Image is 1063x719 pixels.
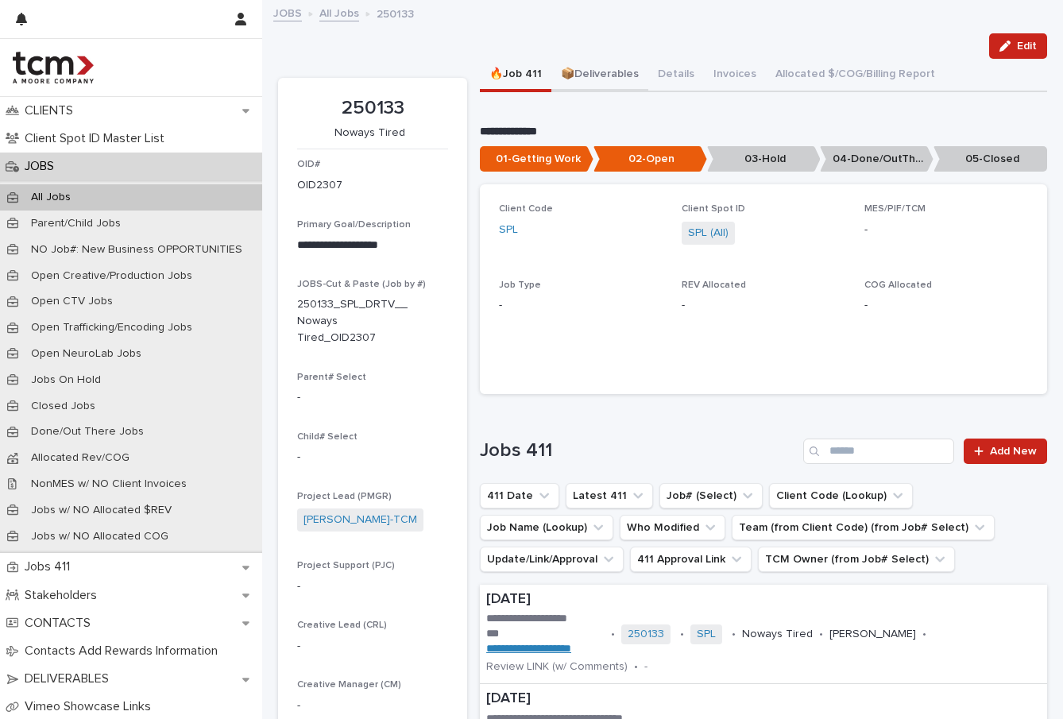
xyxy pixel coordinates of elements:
[688,225,729,242] a: SPL (All)
[480,483,559,508] button: 411 Date
[758,547,955,572] button: TCM Owner (from Job# Select)
[18,373,114,387] p: Jobs On Hold
[18,559,83,574] p: Jobs 411
[630,547,752,572] button: 411 Approval Link
[644,660,647,674] p: -
[499,222,518,238] a: SPL
[864,222,1028,238] p: -
[18,425,157,439] p: Done/Out There Jobs
[697,628,716,641] a: SPL
[480,515,613,540] button: Job Name (Lookup)
[18,504,184,517] p: Jobs w/ NO Allocated $REV
[18,103,86,118] p: CLIENTS
[18,477,199,491] p: NonMES w/ NO Client Invoices
[820,146,934,172] p: 04-Done/OutThere
[297,620,387,630] span: Creative Lead (CRL)
[297,177,342,194] p: OID2307
[18,644,230,659] p: Contacts Add Rewards Information
[769,483,913,508] button: Client Code (Lookup)
[18,217,133,230] p: Parent/Child Jobs
[682,297,845,314] p: -
[480,439,797,462] h1: Jobs 411
[18,131,177,146] p: Client Spot ID Master List
[620,515,725,540] button: Who Modified
[566,483,653,508] button: Latest 411
[18,671,122,686] p: DELIVERABLES
[18,451,142,465] p: Allocated Rev/COG
[499,297,663,314] p: -
[273,3,302,21] a: JOBS
[480,547,624,572] button: Update/Link/Approval
[18,616,103,631] p: CONTACTS
[648,59,704,92] button: Details
[964,439,1047,464] a: Add New
[766,59,945,92] button: Allocated $/COG/Billing Report
[682,204,745,214] span: Client Spot ID
[682,280,746,290] span: REV Allocated
[659,483,763,508] button: Job# (Select)
[486,690,1041,708] p: [DATE]
[864,297,1028,314] p: -
[297,220,411,230] span: Primary Goal/Description
[922,628,926,641] p: •
[297,126,442,140] p: Noways Tired
[297,296,410,346] p: 250133_SPL_DRTV__Noways Tired_OID2307
[319,3,359,21] a: All Jobs
[634,660,638,674] p: •
[297,698,448,714] p: -
[303,512,417,528] a: [PERSON_NAME]-TCM
[18,588,110,603] p: Stakeholders
[18,159,67,174] p: JOBS
[864,204,926,214] span: MES/PIF/TCM
[989,33,1047,59] button: Edit
[297,561,395,570] span: Project Support (PJC)
[486,591,1041,609] p: [DATE]
[934,146,1047,172] p: 05-Closed
[829,628,916,641] p: [PERSON_NAME]
[18,243,255,257] p: NO Job#: New Business OPPORTUNITIES
[18,269,205,283] p: Open Creative/Production Jobs
[732,515,995,540] button: Team (from Client Code) (from Job# Select)
[480,146,593,172] p: 01-Getting Work
[803,439,954,464] input: Search
[18,295,126,308] p: Open CTV Jobs
[297,492,392,501] span: Project Lead (PMGR)
[297,578,448,595] p: -
[297,638,448,655] p: -
[13,52,94,83] img: 4hMmSqQkux38exxPVZHQ
[18,321,205,334] p: Open Trafficking/Encoding Jobs
[1017,41,1037,52] span: Edit
[486,660,628,674] p: Review LINK (w/ Comments)
[480,59,551,92] button: 🔥Job 411
[990,446,1037,457] span: Add New
[732,628,736,641] p: •
[297,432,358,442] span: Child# Select
[551,59,648,92] button: 📦Deliverables
[499,280,541,290] span: Job Type
[611,628,615,641] p: •
[18,699,164,714] p: Vimeo Showcase Links
[680,628,684,641] p: •
[18,191,83,204] p: All Jobs
[499,204,553,214] span: Client Code
[628,628,664,641] a: 250133
[18,347,154,361] p: Open NeuroLab Jobs
[704,59,766,92] button: Invoices
[864,280,932,290] span: COG Allocated
[297,373,366,382] span: Parent# Select
[707,146,821,172] p: 03-Hold
[297,280,426,289] span: JOBS-Cut & Paste (Job by #)
[297,97,448,120] p: 250133
[819,628,823,641] p: •
[297,160,320,169] span: OID#
[18,400,108,413] p: Closed Jobs
[297,449,448,466] p: -
[18,530,181,543] p: Jobs w/ NO Allocated COG
[742,628,813,641] p: Noways Tired
[593,146,707,172] p: 02-Open
[297,680,401,690] span: Creative Manager (CM)
[297,389,448,406] p: -
[377,4,414,21] p: 250133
